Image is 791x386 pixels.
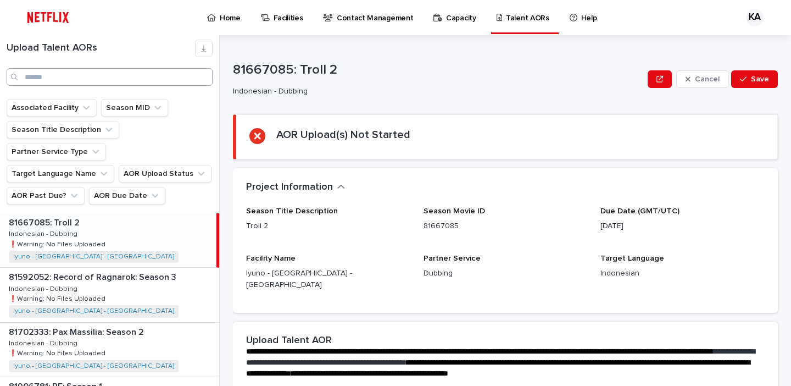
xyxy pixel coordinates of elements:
[233,87,639,96] p: Indonesian - Dubbing
[9,283,80,293] p: Indonesian - Dubbing
[424,268,588,279] p: Dubbing
[246,207,338,215] span: Season Title Description
[424,255,481,262] span: Partner Service
[246,335,332,347] h2: Upload Talent AOR
[13,307,174,315] a: Iyuno - [GEOGRAPHIC_DATA] - [GEOGRAPHIC_DATA]
[233,62,643,78] p: 81667085: Troll 2
[424,207,485,215] span: Season Movie ID
[246,181,333,194] h2: Project Information
[9,270,179,283] p: 81592052: Record of Ragnarok: Season 3
[246,268,410,291] p: Iyuno - [GEOGRAPHIC_DATA] - [GEOGRAPHIC_DATA]
[9,216,82,228] p: 81667085: Troll 2
[89,187,165,205] button: AOR Due Date
[9,228,80,238] p: Indonesian - Dubbing
[13,253,174,261] a: Iyuno - [GEOGRAPHIC_DATA] - [GEOGRAPHIC_DATA]
[600,207,679,215] span: Due Date (GMT/UTC)
[600,220,765,232] p: [DATE]
[246,255,296,262] span: Facility Name
[13,362,174,370] a: Iyuno - [GEOGRAPHIC_DATA] - [GEOGRAPHIC_DATA]
[7,143,106,161] button: Partner Service Type
[731,70,778,88] button: Save
[22,7,74,29] img: ifQbXi3ZQGMSEF7WDB7W
[276,128,410,141] h2: AOR Upload(s) Not Started
[695,75,720,83] span: Cancel
[7,68,213,86] input: Search
[9,348,108,357] p: ❗️Warning: No Files Uploaded
[246,181,345,194] button: Project Information
[7,165,114,183] button: Target Language Name
[7,187,85,205] button: AOR Past Due?
[600,268,765,279] p: Indonesian
[600,255,664,262] span: Target Language
[9,338,80,348] p: Indonesian - Dubbing
[424,220,588,232] p: 81667085
[9,239,108,249] p: ❗️Warning: No Files Uploaded
[676,70,729,88] button: Cancel
[246,220,410,232] p: Troll 2
[7,121,119,139] button: Season Title Description
[746,9,764,26] div: KA
[101,99,168,117] button: Season MID
[7,42,195,54] h1: Upload Talent AORs
[119,165,211,183] button: AOR Upload Status
[9,293,108,303] p: ❗️Warning: No Files Uploaded
[9,325,146,338] p: 81702333: Pax Massilia: Season 2
[7,99,97,117] button: Associated Facility
[751,75,769,83] span: Save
